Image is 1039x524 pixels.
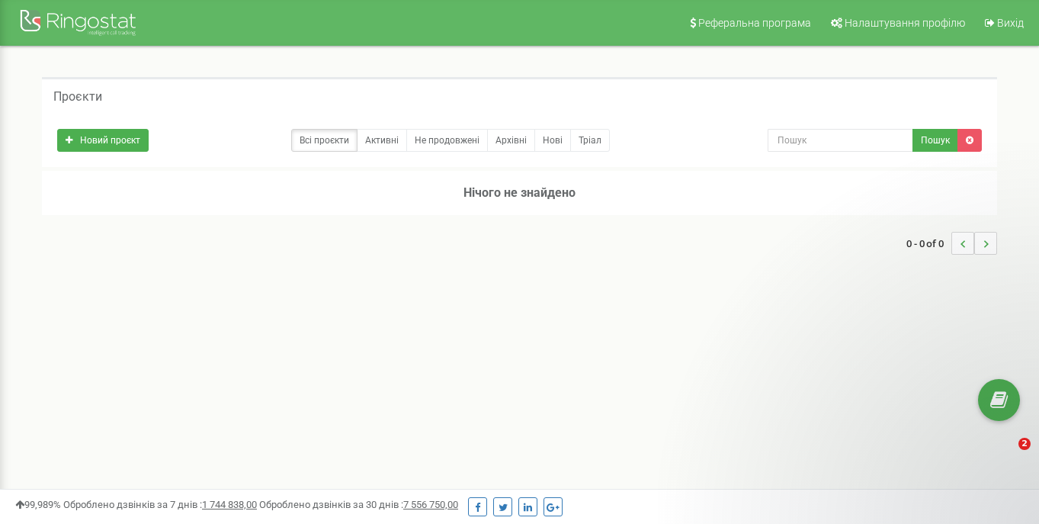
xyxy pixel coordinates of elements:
button: Пошук [912,129,958,152]
a: Не продовжені [406,129,488,152]
a: Активні [357,129,407,152]
a: Тріал [570,129,610,152]
input: Пошук [768,129,913,152]
span: 2 [1018,438,1031,450]
iframe: Intercom live chat [987,438,1024,474]
h5: Проєкти [53,90,102,104]
a: Нові [534,129,571,152]
u: 1 744 838,00 [202,499,257,510]
span: Реферальна програма [698,17,811,29]
h3: Нічого не знайдено [42,171,997,215]
a: Новий проєкт [57,129,149,152]
span: Вихід [997,17,1024,29]
span: 0 - 0 of 0 [906,232,951,255]
u: 7 556 750,00 [403,499,458,510]
span: 99,989% [15,499,61,510]
span: Оброблено дзвінків за 7 днів : [63,499,257,510]
a: Архівні [487,129,535,152]
a: Всі проєкти [291,129,358,152]
nav: ... [906,217,997,270]
span: Налаштування профілю [845,17,965,29]
span: Оброблено дзвінків за 30 днів : [259,499,458,510]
